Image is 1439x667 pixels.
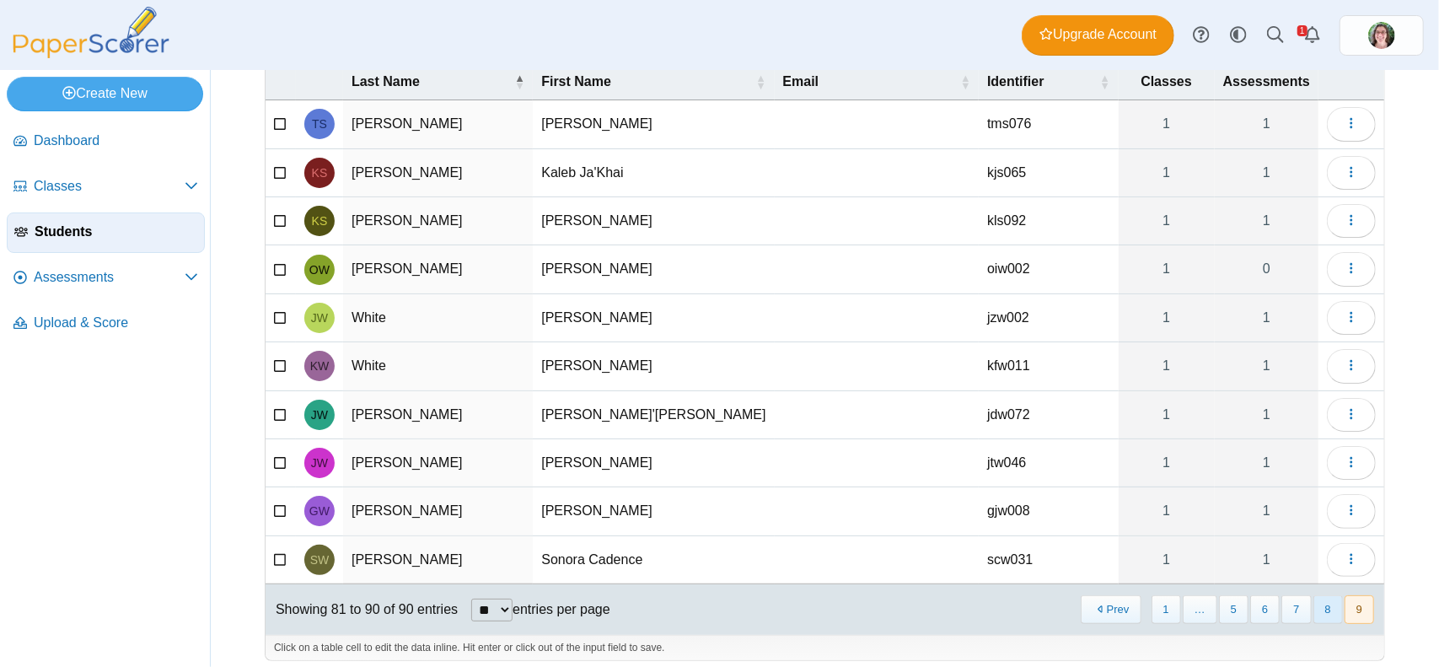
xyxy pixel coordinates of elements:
span: Jermaine Zachary White [311,312,328,324]
a: Upgrade Account [1022,15,1174,56]
span: Kentrelle Franshawn White [310,360,330,372]
span: Assessments [34,268,185,287]
span: Identifier : Activate to sort [1100,73,1110,90]
span: Email [783,73,958,91]
a: 1 [1215,391,1318,438]
td: jdw072 [979,391,1118,439]
td: [PERSON_NAME] [343,391,533,439]
a: Students [7,212,205,253]
td: [PERSON_NAME] [343,536,533,584]
td: oiw002 [979,245,1118,293]
td: [PERSON_NAME] [343,439,533,487]
td: jzw002 [979,294,1118,342]
td: [PERSON_NAME] [533,439,774,487]
td: [PERSON_NAME] [533,294,774,342]
td: scw031 [979,536,1118,584]
a: 1 [1119,149,1215,196]
button: 1 [1152,595,1181,623]
td: kfw011 [979,342,1118,390]
span: Email : Activate to sort [960,73,970,90]
span: Jacari Deo'monte Williams [311,409,328,421]
td: kjs065 [979,149,1118,197]
span: … [1183,595,1217,623]
a: Upload & Score [7,304,205,344]
span: Students [35,223,197,241]
span: Last Name [352,73,511,91]
span: Brooke Kelly [1368,22,1395,49]
span: Upload & Score [34,314,198,332]
a: 0 [1215,245,1318,293]
button: 7 [1281,595,1311,623]
a: 1 [1215,536,1318,584]
img: PaperScorer [7,7,175,58]
td: [PERSON_NAME] [343,149,533,197]
a: Classes [7,167,205,207]
span: First Name : Activate to sort [756,73,766,90]
button: 9 [1345,595,1374,623]
a: 1 [1215,100,1318,148]
a: 1 [1215,149,1318,196]
a: 1 [1119,439,1215,487]
td: [PERSON_NAME] [343,487,533,535]
td: [PERSON_NAME] [343,245,533,293]
a: 1 [1119,294,1215,342]
span: First Name [541,73,752,91]
td: [PERSON_NAME] [533,245,774,293]
button: 6 [1250,595,1280,623]
a: 1 [1119,342,1215,390]
a: Dashboard [7,121,205,162]
button: 5 [1219,595,1248,623]
a: PaperScorer [7,46,175,61]
a: 1 [1215,439,1318,487]
a: 1 [1119,197,1215,245]
span: Jessie Tabitha Williams [311,457,328,469]
td: Kaleb Ja'Khai [533,149,774,197]
span: Tomas Martin Stark [312,118,327,130]
a: Assessments [7,258,205,299]
span: Last Name : Activate to invert sorting [514,73,524,90]
a: 1 [1119,487,1215,535]
a: 1 [1119,536,1215,584]
span: Kaleb Ja'Khai Staton [312,167,328,179]
td: [PERSON_NAME] [533,100,774,148]
td: [PERSON_NAME]'[PERSON_NAME] [533,391,774,439]
td: tms076 [979,100,1118,148]
a: 1 [1215,342,1318,390]
td: [PERSON_NAME] [533,197,774,245]
td: White [343,342,533,390]
span: Classes [1127,73,1206,91]
span: Classes [34,177,185,196]
td: jtw046 [979,439,1118,487]
span: Upgrade Account [1039,25,1157,44]
span: Sonora Cadence Woods [310,554,330,566]
div: Showing 81 to 90 of 90 entries [266,584,458,635]
td: [PERSON_NAME] [533,487,774,535]
a: Alerts [1294,17,1331,54]
td: [PERSON_NAME] [343,197,533,245]
nav: pagination [1079,595,1374,623]
td: [PERSON_NAME] [533,342,774,390]
span: Identifier [987,73,1096,91]
span: Olivia Ivy Wallace [309,264,330,276]
button: 8 [1313,595,1343,623]
img: ps.jIrQeq6sXhOn61F0 [1368,22,1395,49]
button: Previous [1081,595,1141,623]
a: 1 [1215,197,1318,245]
span: Assessments [1223,73,1310,91]
a: ps.jIrQeq6sXhOn61F0 [1340,15,1424,56]
span: Gabriel Jackson Wilson [309,505,330,517]
a: 1 [1215,294,1318,342]
td: [PERSON_NAME] [343,100,533,148]
td: Sonora Cadence [533,536,774,584]
td: White [343,294,533,342]
a: 1 [1119,100,1215,148]
td: gjw008 [979,487,1118,535]
a: 1 [1119,245,1215,293]
label: entries per page [513,602,610,616]
div: Click on a table cell to edit the data inline. Hit enter or click out of the input field to save. [266,635,1384,660]
a: 1 [1215,487,1318,535]
span: Dashboard [34,132,198,150]
span: Kevin Lee Stephens [312,215,328,227]
a: 1 [1119,391,1215,438]
a: Create New [7,77,203,110]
